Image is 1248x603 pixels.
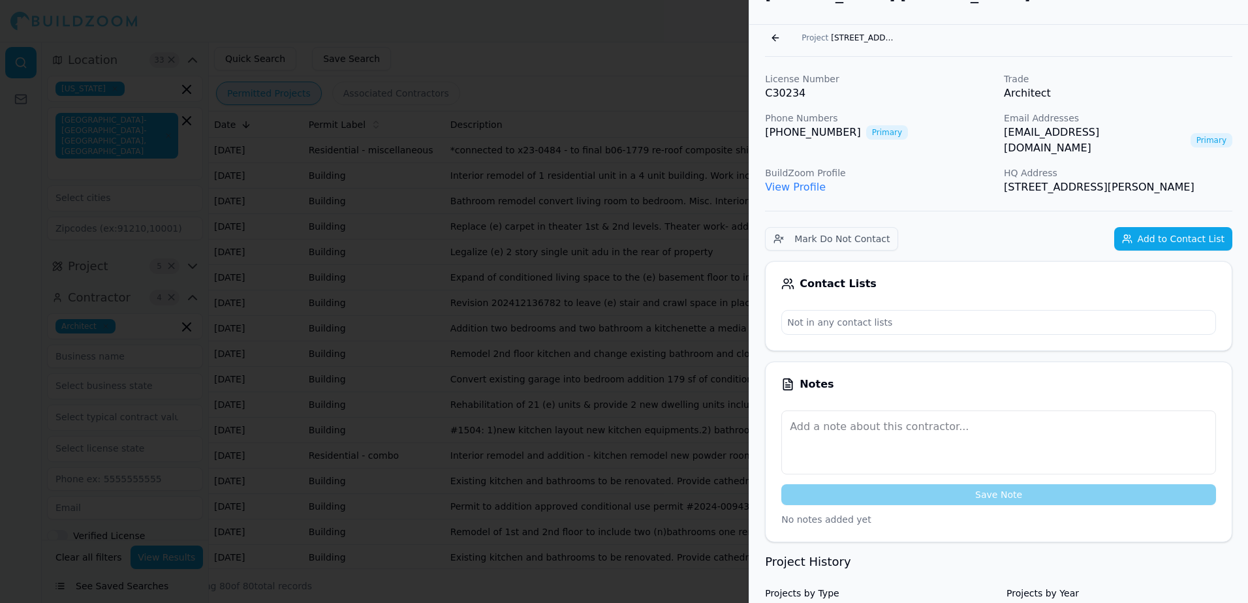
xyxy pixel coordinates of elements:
span: Primary [1191,133,1232,147]
a: View Profile [765,181,826,193]
button: Add to Contact List [1114,227,1232,251]
p: Architect [1004,85,1232,101]
h4: Projects by Type [765,587,991,600]
p: License Number [765,72,993,85]
button: Project[STREET_ADDRESS] [794,29,904,47]
p: [STREET_ADDRESS][PERSON_NAME] [1004,179,1232,195]
p: Phone Numbers [765,112,993,125]
h4: Projects by Year [1006,587,1232,600]
a: [EMAIL_ADDRESS][DOMAIN_NAME] [1004,125,1185,156]
p: No notes added yet [781,513,1216,526]
button: Mark Do Not Contact [765,227,898,251]
div: Contact Lists [781,277,1216,290]
p: Not in any contact lists [782,311,1215,334]
span: [STREET_ADDRESS] [831,33,896,43]
h3: Project History [765,553,1232,571]
p: HQ Address [1004,166,1232,179]
a: [PHONE_NUMBER] [765,125,861,140]
p: Email Addresses [1004,112,1232,125]
span: Project [802,33,828,43]
span: Primary [866,125,908,140]
div: Notes [781,378,1216,391]
p: BuildZoom Profile [765,166,993,179]
p: C30234 [765,85,993,101]
p: Trade [1004,72,1232,85]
